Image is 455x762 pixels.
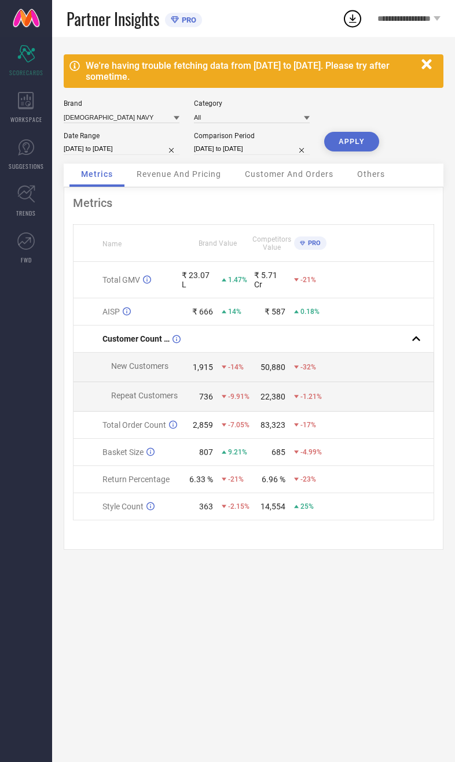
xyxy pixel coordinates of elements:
span: -32% [300,363,316,371]
span: Customer Count (New vs Repeat) [102,334,170,343]
span: -17% [300,421,316,429]
span: 0.18% [300,308,320,316]
div: 685 [271,447,285,457]
span: 9.21% [228,448,247,456]
button: APPLY [324,132,379,151]
div: Comparison Period [194,132,310,140]
span: Name [102,240,122,248]
div: 6.33 % [189,475,213,484]
div: 1,915 [193,362,213,372]
div: We're having trouble fetching data from [DATE] to [DATE]. Please try after sometime. [86,60,416,82]
span: AISP [102,307,120,316]
span: -7.05% [228,421,249,429]
div: 6.96 % [262,475,285,484]
div: 22,380 [260,392,285,401]
div: 807 [199,447,213,457]
div: Category [194,99,310,108]
div: ₹ 5.71 Cr [254,271,285,289]
span: Customer And Orders [245,169,333,179]
span: Total Order Count [102,420,166,430]
input: Select date range [64,143,179,155]
span: 1.47% [228,276,247,284]
div: 2,859 [193,420,213,430]
span: -21% [228,475,244,483]
div: Metrics [73,196,434,210]
span: Return Percentage [102,475,170,484]
div: ₹ 587 [265,307,285,316]
span: New Customers [111,361,168,371]
span: -1.21% [300,393,322,401]
span: WORKSPACE [10,115,42,124]
span: -14% [228,363,244,371]
div: 83,323 [260,420,285,430]
span: PRO [179,16,196,24]
span: Brand Value [199,239,237,247]
div: ₹ 666 [192,307,213,316]
span: PRO [305,239,321,247]
span: Competitors Value [252,235,291,251]
div: ₹ 23.07 L [182,271,213,289]
span: Partner Insights [67,7,159,31]
span: -9.91% [228,393,249,401]
span: -23% [300,475,316,483]
span: Basket Size [102,447,144,457]
span: SCORECARDS [9,68,43,77]
span: SUGGESTIONS [9,162,44,171]
span: 14% [228,308,241,316]
span: Others [357,169,385,179]
span: -2.15% [228,502,249,511]
div: Open download list [342,8,363,29]
div: 14,554 [260,502,285,511]
span: Revenue And Pricing [137,169,221,179]
span: -4.99% [300,448,322,456]
input: Select comparison period [194,143,310,155]
div: 736 [199,392,213,401]
span: Repeat Customers [111,391,178,400]
div: 363 [199,502,213,511]
div: Brand [64,99,179,108]
span: -21% [300,276,316,284]
span: TRENDS [16,209,36,217]
span: Style Count [102,502,144,511]
span: 25% [300,502,314,511]
div: Date Range [64,132,179,140]
div: 50,880 [260,362,285,372]
span: FWD [21,256,32,264]
span: Metrics [81,169,113,179]
span: Total GMV [102,275,140,284]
